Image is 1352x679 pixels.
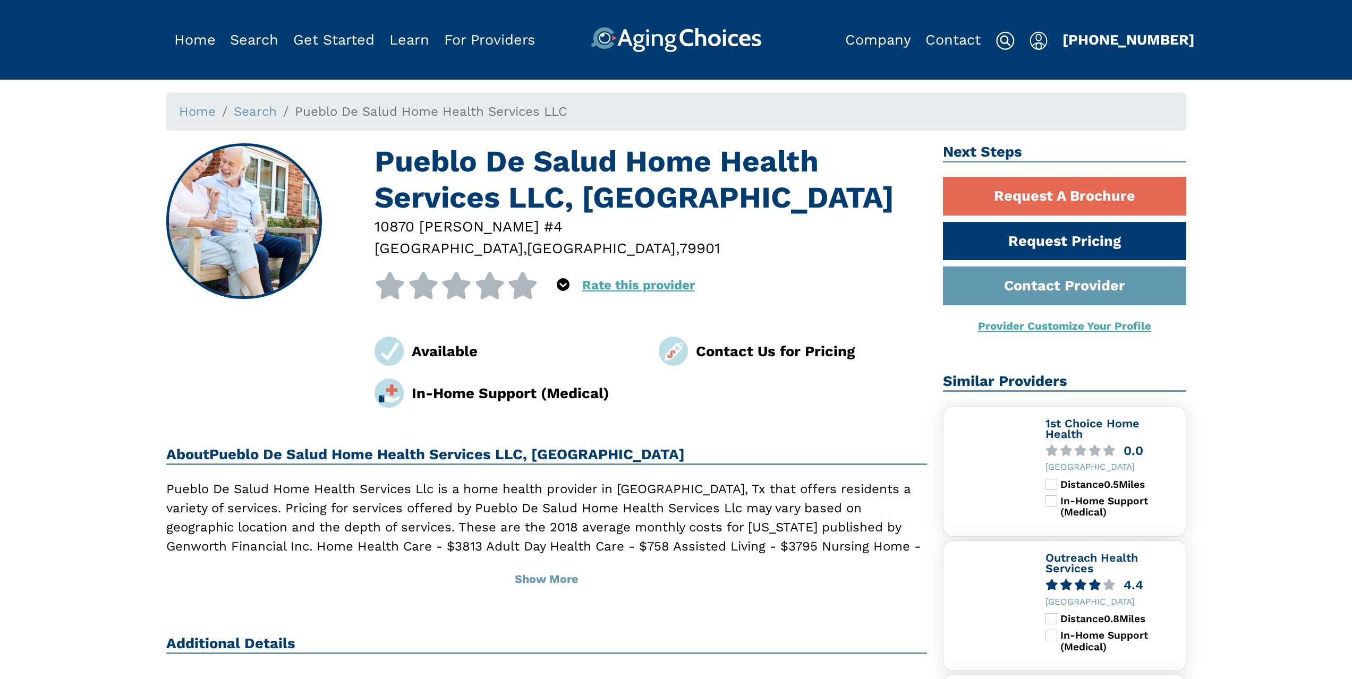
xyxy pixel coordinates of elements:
[557,272,569,299] div: Popover trigger
[444,31,535,48] a: For Providers
[230,27,278,53] div: Popover trigger
[1124,579,1143,591] div: 4.4
[582,278,695,293] a: Rate this provider
[1060,630,1179,652] div: In-Home Support (Medical)
[1124,445,1143,457] div: 0.0
[412,340,643,362] div: Available
[1030,27,1048,53] div: Popover trigger
[166,92,1186,131] nav: breadcrumb
[174,31,216,48] a: Home
[978,320,1151,332] a: Provider Customize Your Profile
[166,562,928,596] button: Show More
[230,31,278,48] a: Search
[1045,579,1179,591] a: 4.4
[943,222,1186,261] a: Request Pricing
[1062,31,1195,48] a: [PHONE_NUMBER]
[679,237,720,259] div: 79901
[943,267,1186,305] a: Contact Provider
[1060,613,1179,625] div: Distance 0.8 Miles
[1060,495,1179,518] div: In-Home Support (Medical)
[166,635,928,654] h2: Additional Details
[389,31,429,48] a: Learn
[179,104,216,119] a: Home
[1030,31,1048,50] img: user-icon.svg
[925,31,981,48] a: Contact
[167,145,320,298] img: Pueblo De Salud Home Health Services LLC, El Paso TX
[1045,597,1179,607] div: [GEOGRAPHIC_DATA]
[166,479,928,575] p: Pueblo De Salud Home Health Services Llc is a home health provider in [GEOGRAPHIC_DATA], Tx that ...
[523,239,527,257] span: ,
[166,446,928,465] h2: About Pueblo De Salud Home Health Services LLC, [GEOGRAPHIC_DATA]
[943,143,1186,162] h2: Next Steps
[1060,479,1179,491] div: Distance 0.5 Miles
[591,27,761,53] img: AgingChoices
[676,239,679,257] span: ,
[1045,417,1140,441] a: 1st Choice Home Health
[412,382,643,404] div: In-Home Support (Medical)
[845,31,911,48] a: Company
[234,104,277,119] a: Search
[295,104,567,119] span: Pueblo De Salud Home Health Services LLC
[527,239,676,257] span: [GEOGRAPHIC_DATA]
[1045,551,1138,575] a: Outreach Health Services
[696,340,927,362] div: Contact Us for Pricing
[293,31,375,48] a: Get Started
[375,216,927,237] div: 10870 [PERSON_NAME] #4
[943,373,1186,392] h2: Similar Providers
[1045,462,1179,472] div: [GEOGRAPHIC_DATA]
[375,239,523,257] span: [GEOGRAPHIC_DATA]
[943,177,1186,216] a: Request A Brochure
[375,143,927,216] h1: Pueblo De Salud Home Health Services LLC, [GEOGRAPHIC_DATA]
[1045,445,1179,457] a: 0.0
[996,31,1015,50] img: search-icon.svg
